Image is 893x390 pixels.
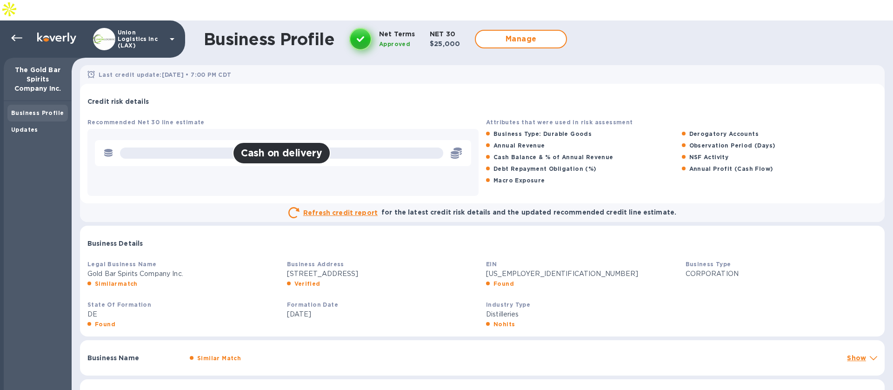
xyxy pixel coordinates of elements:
[381,208,676,216] b: for the latest credit risk details and the updated recommended credit line estimate.
[11,109,64,116] b: Business Profile
[493,154,613,161] b: Cash Balance & % of Annual Revenue
[493,321,515,328] b: Nohits
[287,309,479,319] p: [DATE]
[87,239,182,248] p: Business Details
[486,261,497,268] b: EIN
[118,29,164,49] p: Union Logistics Inc (LAX)
[87,309,280,319] p: DE
[37,33,76,44] img: Logo
[87,269,280,279] p: Gold Bar Spirits Company Inc.
[303,209,378,216] u: Refresh credit report
[87,301,151,308] b: State Of Formation
[486,309,678,319] p: Distilleries
[493,165,597,172] b: Debt Repayment Obligation (%)
[287,261,344,268] b: Business Address
[95,280,138,287] b: Similarmatch
[87,97,182,106] p: Credit risk details
[475,30,567,48] button: Manage
[87,119,205,126] b: Recommended Net 30 line estimate
[87,353,182,363] p: Business Name
[689,142,776,149] b: Observation Period (Days)
[80,340,885,376] div: Business NameSimilar MatchShow
[99,71,232,78] b: Last credit update: [DATE] • 7:00 PM CDT
[379,40,410,47] b: Approved
[241,147,322,159] h2: Cash on delivery
[287,301,339,308] b: Formation Date
[197,355,241,362] b: Similar Match
[11,65,64,93] p: The Gold Bar Spirits Company Inc.
[80,226,885,256] div: Business Details
[287,269,479,279] p: [STREET_ADDRESS]
[486,119,633,126] b: Attributes that were used in risk assessment
[486,269,678,279] p: [US_EMPLOYER_IDENTIFICATION_NUMBER]
[95,321,115,328] b: Found
[87,261,157,268] b: Legal Business Name
[430,30,455,38] b: NET 30
[80,84,885,114] div: Credit risk details
[204,29,334,49] h1: Business Profile
[294,280,320,287] b: Verified
[483,34,559,45] span: Manage
[847,353,866,363] p: Show
[430,40,460,47] b: $25,000
[379,30,415,38] b: Net Terms
[493,280,514,287] b: Found
[493,177,545,184] b: Macro Exposure
[689,165,773,172] b: Annual Profit (Cash Flow)
[686,269,878,279] p: CORPORATION
[493,130,592,137] b: Business Type: Durable Goods
[689,130,759,137] b: Derogatory Accounts
[686,261,731,268] b: Business Type
[11,126,38,133] b: Updates
[486,301,530,308] b: Industry Type
[493,142,545,149] b: Annual Revenue
[689,154,729,161] b: NSF Activity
